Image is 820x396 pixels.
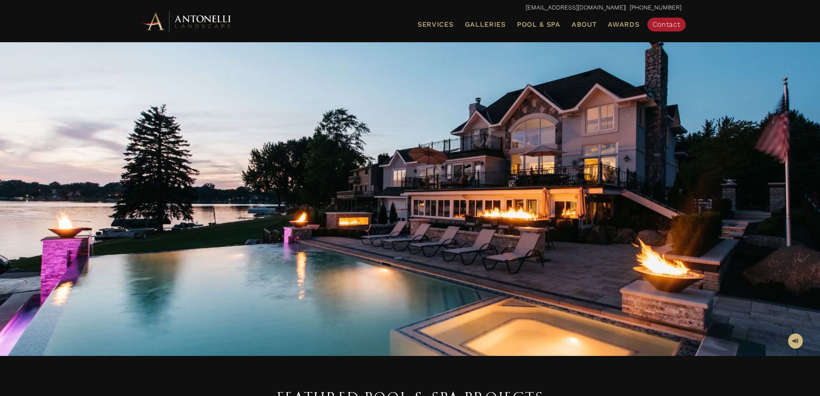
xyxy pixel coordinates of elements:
span: Contact [653,20,681,28]
a: About [568,19,600,30]
a: Awards [604,19,643,30]
span: Galleries [465,20,506,28]
a: Galleries [461,19,509,30]
img: Antonelli Horizontal Logo [139,9,234,33]
span: About [572,21,597,28]
p: | [PHONE_NUMBER] [139,2,681,13]
a: Contact [647,18,686,31]
span: Awards [608,20,639,28]
a: [EMAIL_ADDRESS][DOMAIN_NAME] [526,4,625,11]
span: Services [418,21,454,28]
a: Services [414,19,457,30]
span: Pool & Spa [517,20,560,28]
a: Pool & Spa [514,19,564,30]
